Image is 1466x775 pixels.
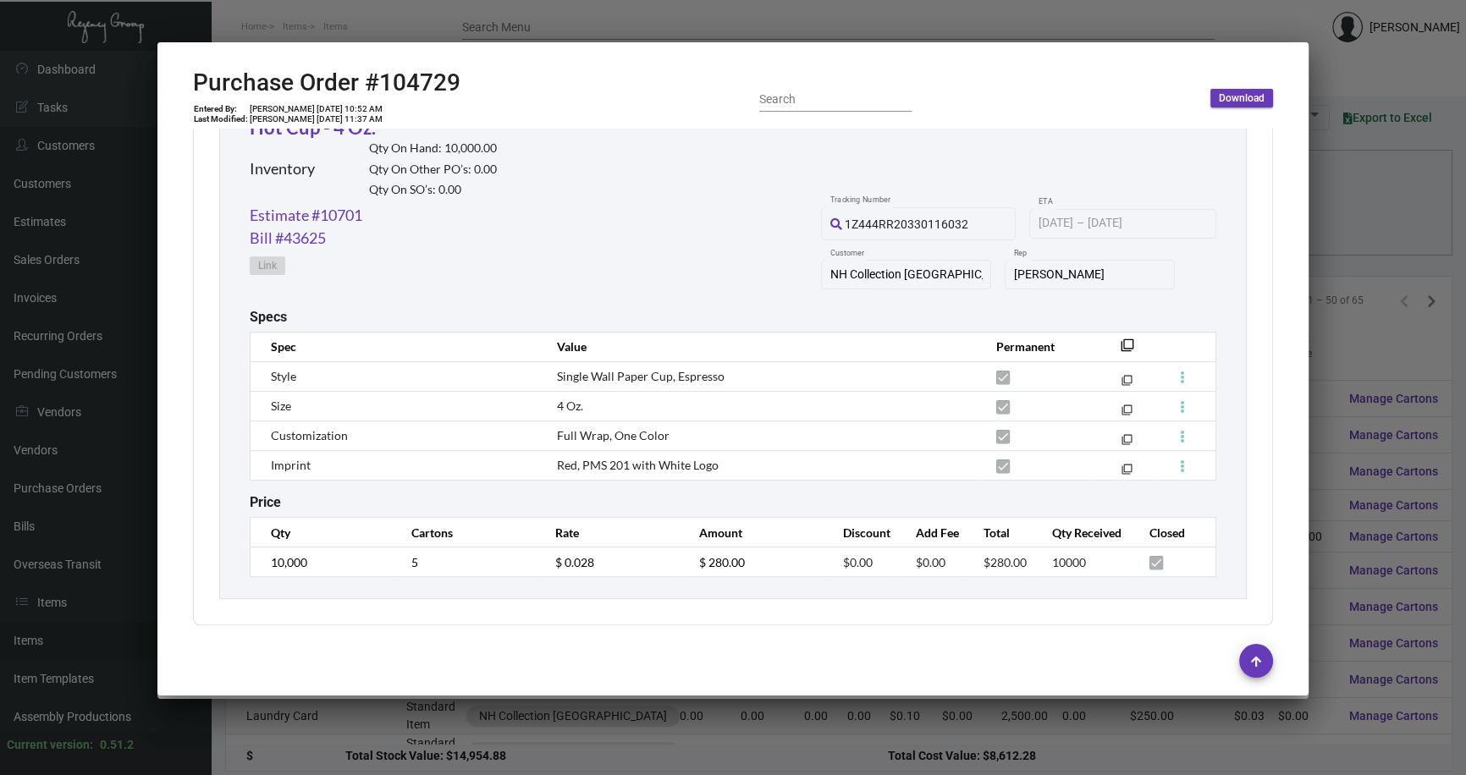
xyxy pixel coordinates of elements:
[979,332,1095,361] th: Permanent
[1219,91,1265,106] span: Download
[271,458,311,472] span: Imprint
[1035,518,1133,547] th: Qty Received
[271,428,348,442] span: Customization
[1121,344,1134,357] mat-icon: filter_none
[258,259,277,273] span: Link
[249,114,383,124] td: [PERSON_NAME] [DATE] 11:37 AM
[251,332,540,361] th: Spec
[826,518,899,547] th: Discount
[250,204,362,227] a: Estimate #10701
[845,217,968,231] span: 1Z444RR20330116032
[250,227,326,250] a: Bill #43625
[1039,217,1073,230] input: Start date
[1122,437,1133,448] mat-icon: filter_none
[250,309,287,325] h2: Specs
[249,104,383,114] td: [PERSON_NAME] [DATE] 10:52 AM
[250,160,315,179] h2: Inventory
[843,555,873,569] span: $0.00
[1133,518,1215,547] th: Closed
[193,114,249,124] td: Last Modified:
[557,369,725,383] span: Single Wall Paper Cup, Espresso
[7,736,93,754] div: Current version:
[916,555,945,569] span: $0.00
[540,332,979,361] th: Value
[1088,217,1169,230] input: End date
[1122,408,1133,419] mat-icon: filter_none
[193,69,460,97] h2: Purchase Order #104729
[682,518,826,547] th: Amount
[1052,555,1086,569] span: 10000
[100,736,134,754] div: 0.51.2
[1077,217,1084,230] span: –
[271,369,296,383] span: Style
[394,518,538,547] th: Cartons
[250,116,376,139] a: Hot Cup - 4 Oz.
[369,162,497,177] h2: Qty On Other PO’s: 0.00
[984,555,1027,569] span: $280.00
[1210,89,1273,107] button: Download
[1122,467,1133,478] mat-icon: filter_none
[557,428,670,442] span: Full Wrap, One Color
[271,398,291,413] span: Size
[538,518,682,547] th: Rate
[557,458,719,472] span: Red, PMS 201 with White Logo
[250,494,281,510] h2: Price
[369,141,497,156] h2: Qty On Hand: 10,000.00
[251,518,394,547] th: Qty
[369,183,497,197] h2: Qty On SO’s: 0.00
[1122,378,1133,389] mat-icon: filter_none
[899,518,967,547] th: Add Fee
[967,518,1034,547] th: Total
[250,256,285,275] button: Link
[557,398,583,413] span: 4 Oz.
[193,104,249,114] td: Entered By:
